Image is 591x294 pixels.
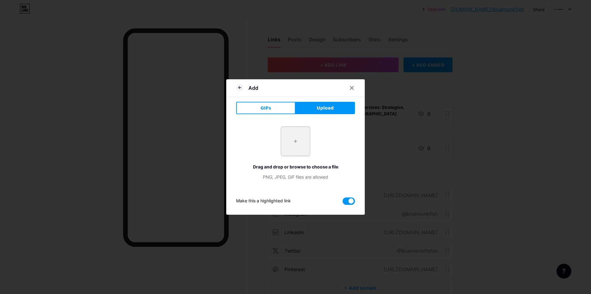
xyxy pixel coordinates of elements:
[236,164,355,170] div: Drag and drop or browse to choose a file
[236,197,291,205] div: Make this a highlighted link
[295,102,355,114] button: Upload
[236,102,295,114] button: GIFs
[260,105,271,111] span: GIFs
[248,84,258,92] div: Add
[236,174,355,180] div: PNG, JPEG, GIF files are allowed
[317,105,334,111] span: Upload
